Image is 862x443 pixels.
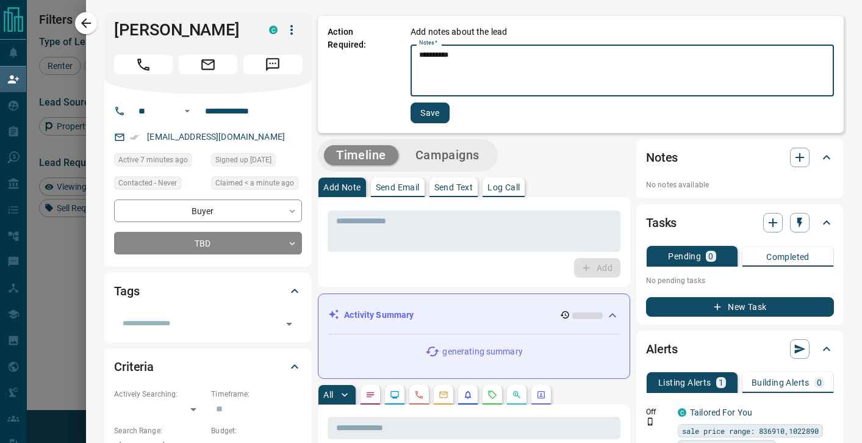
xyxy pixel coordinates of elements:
[646,406,670,417] p: Off
[211,153,302,170] div: Sat Jun 03 2023
[114,389,205,400] p: Actively Searching:
[817,378,822,387] p: 0
[487,183,520,192] p: Log Call
[179,55,237,74] span: Email
[390,390,400,400] svg: Lead Browsing Activity
[646,297,834,317] button: New Task
[766,253,810,261] p: Completed
[328,26,392,123] p: Action Required:
[708,252,713,261] p: 0
[243,55,302,74] span: Message
[365,390,375,400] svg: Notes
[281,315,298,333] button: Open
[752,378,810,387] p: Building Alerts
[114,55,173,74] span: Call
[678,408,686,417] div: condos.ca
[668,252,701,261] p: Pending
[719,378,724,387] p: 1
[130,133,138,142] svg: Email Verified
[439,390,448,400] svg: Emails
[646,208,834,237] div: Tasks
[463,390,473,400] svg: Listing Alerts
[324,145,398,165] button: Timeline
[114,153,205,170] div: Mon Aug 18 2025
[114,20,251,40] h1: [PERSON_NAME]
[180,104,195,118] button: Open
[646,272,834,290] p: No pending tasks
[646,143,834,172] div: Notes
[411,103,450,123] button: Save
[646,339,678,359] h2: Alerts
[414,390,424,400] svg: Calls
[411,26,507,38] p: Add notes about the lead
[646,213,677,232] h2: Tasks
[376,183,420,192] p: Send Email
[419,39,437,47] label: Notes
[118,154,188,166] span: Active 7 minutes ago
[323,391,333,399] p: All
[682,425,819,437] span: sale price range: 836910,1022890
[114,352,302,381] div: Criteria
[211,176,302,193] div: Mon Aug 18 2025
[328,304,620,326] div: Activity Summary
[114,276,302,306] div: Tags
[536,390,546,400] svg: Agent Actions
[118,177,177,189] span: Contacted - Never
[211,425,302,436] p: Budget:
[646,179,834,190] p: No notes available
[344,309,414,322] p: Activity Summary
[147,132,285,142] a: [EMAIL_ADDRESS][DOMAIN_NAME]
[434,183,473,192] p: Send Text
[512,390,522,400] svg: Opportunities
[442,345,522,358] p: generating summary
[646,334,834,364] div: Alerts
[215,154,271,166] span: Signed up [DATE]
[658,378,711,387] p: Listing Alerts
[487,390,497,400] svg: Requests
[323,183,361,192] p: Add Note
[269,26,278,34] div: condos.ca
[690,408,752,417] a: Tailored For You
[646,417,655,426] svg: Push Notification Only
[403,145,492,165] button: Campaigns
[646,148,678,167] h2: Notes
[114,425,205,436] p: Search Range:
[114,357,154,376] h2: Criteria
[114,200,302,222] div: Buyer
[211,389,302,400] p: Timeframe:
[114,281,139,301] h2: Tags
[114,232,302,254] div: TBD
[215,177,294,189] span: Claimed < a minute ago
